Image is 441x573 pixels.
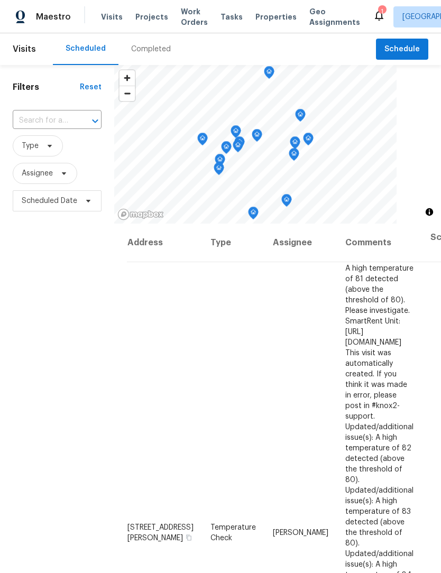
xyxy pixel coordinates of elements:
[22,141,39,151] span: Type
[101,12,123,22] span: Visits
[114,65,397,224] canvas: Map
[281,194,292,210] div: Map marker
[221,141,232,158] div: Map marker
[197,133,208,149] div: Map marker
[289,148,299,164] div: Map marker
[215,154,225,170] div: Map marker
[233,140,243,156] div: Map marker
[290,136,300,153] div: Map marker
[309,6,360,27] span: Geo Assignments
[135,12,168,22] span: Projects
[22,168,53,179] span: Assignee
[127,224,202,262] th: Address
[13,38,36,61] span: Visits
[214,162,224,179] div: Map marker
[384,43,420,56] span: Schedule
[127,523,194,541] span: [STREET_ADDRESS][PERSON_NAME]
[22,196,77,206] span: Scheduled Date
[221,13,243,21] span: Tasks
[181,6,208,27] span: Work Orders
[264,66,274,82] div: Map marker
[273,529,328,536] span: [PERSON_NAME]
[248,207,259,223] div: Map marker
[378,6,385,17] div: 1
[80,82,102,93] div: Reset
[210,523,256,541] span: Temperature Check
[264,224,337,262] th: Assignee
[117,208,164,220] a: Mapbox homepage
[13,113,72,129] input: Search for an address...
[231,125,241,142] div: Map marker
[423,206,436,218] button: Toggle attribution
[303,133,314,149] div: Map marker
[120,70,135,86] button: Zoom in
[252,129,262,145] div: Map marker
[131,44,171,54] div: Completed
[120,86,135,101] button: Zoom out
[202,224,264,262] th: Type
[376,39,428,60] button: Schedule
[13,82,80,93] h1: Filters
[295,109,306,125] div: Map marker
[184,532,194,542] button: Copy Address
[88,114,103,128] button: Open
[337,224,422,262] th: Comments
[36,12,71,22] span: Maestro
[66,43,106,54] div: Scheduled
[255,12,297,22] span: Properties
[426,206,433,218] span: Toggle attribution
